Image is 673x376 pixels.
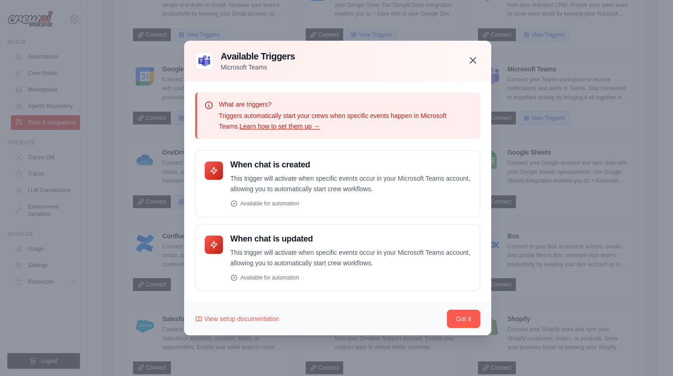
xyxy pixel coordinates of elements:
[195,314,279,323] a: View setup documentation
[195,52,213,70] img: Microsoft Teams
[230,200,471,207] div: Available for automation
[230,160,471,170] h4: When chat is created
[219,100,473,109] p: What are triggers?
[221,63,295,72] p: Microsoft Teams
[230,173,471,194] p: This trigger will activate when specific events occur in your Microsoft Teams account, allowing y...
[204,314,279,323] span: View setup documentation
[219,111,473,132] p: Triggers automatically start your crews when specific events happen in Microsoft Teams.
[239,123,320,130] a: Learn how to set them up →
[230,274,471,281] div: Available for automation
[221,50,295,63] h3: Available Triggers
[230,247,471,269] p: This trigger will activate when specific events occur in your Microsoft Teams account, allowing y...
[447,310,480,328] button: Got it
[230,234,471,244] h4: When chat is updated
